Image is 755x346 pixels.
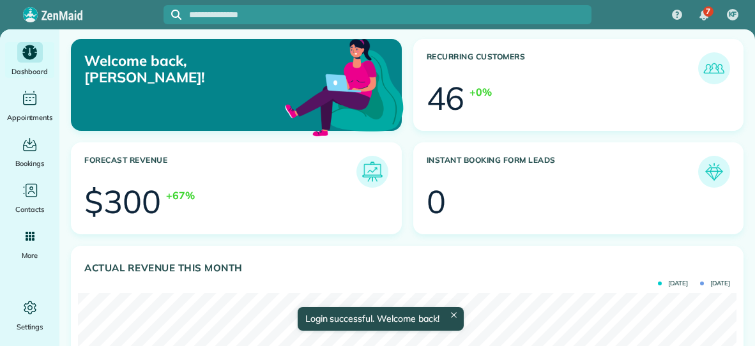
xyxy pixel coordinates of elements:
span: More [22,249,38,262]
span: Dashboard [11,65,48,78]
img: icon_forecast_revenue-8c13a41c7ed35a8dcfafea3cbb826a0462acb37728057bba2d056411b612bbbe.png [360,159,385,184]
svg: Focus search [171,10,181,20]
h3: Forecast Revenue [84,156,356,188]
span: Settings [17,320,43,333]
a: Dashboard [5,42,54,78]
div: 0 [427,186,446,218]
a: Contacts [5,180,54,216]
a: Settings [5,297,54,333]
span: KF [729,10,737,20]
img: icon_recurring_customers-cf858462ba22bcd05b5a5880d41d6543d210077de5bb9ebc9590e49fd87d84ed.png [701,56,727,81]
span: Appointments [7,111,53,124]
a: Appointments [5,88,54,124]
div: +67% [166,188,195,203]
span: [DATE] [700,280,730,287]
div: $300 [84,186,161,218]
span: Contacts [15,203,44,216]
a: Bookings [5,134,54,170]
p: Welcome back, [PERSON_NAME]! [84,52,297,86]
div: Login successful. Welcome back! [297,307,463,331]
h3: Instant Booking Form Leads [427,156,699,188]
span: 7 [706,6,710,17]
span: [DATE] [658,280,688,287]
h3: Recurring Customers [427,52,699,84]
div: +0% [469,84,492,100]
img: dashboard_welcome-42a62b7d889689a78055ac9021e634bf52bae3f8056760290aed330b23ab8690.png [282,24,406,148]
div: 46 [427,82,465,114]
button: Focus search [164,10,181,20]
h3: Actual Revenue this month [84,262,730,274]
img: icon_form_leads-04211a6a04a5b2264e4ee56bc0799ec3eb69b7e499cbb523a139df1d13a81ae0.png [701,159,727,184]
div: 7 unread notifications [690,1,717,29]
span: Bookings [15,157,45,170]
